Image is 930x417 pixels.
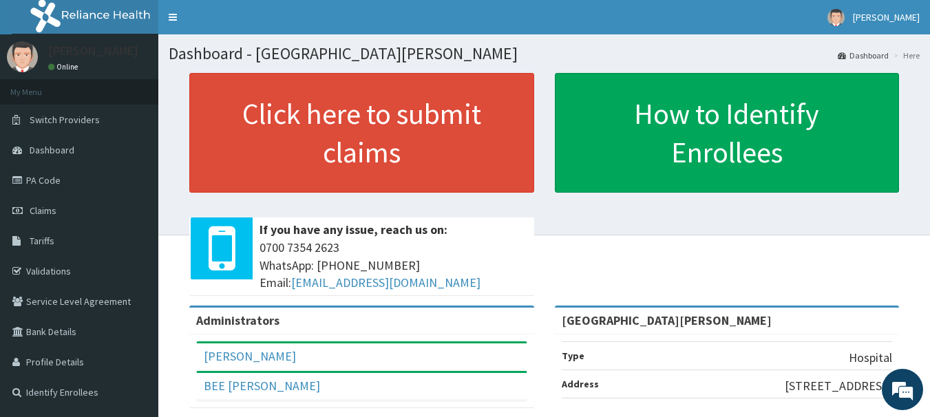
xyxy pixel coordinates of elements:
[48,62,81,72] a: Online
[785,377,892,395] p: [STREET_ADDRESS]
[30,235,54,247] span: Tariffs
[555,73,900,193] a: How to Identify Enrollees
[291,275,480,290] a: [EMAIL_ADDRESS][DOMAIN_NAME]
[562,312,772,328] strong: [GEOGRAPHIC_DATA][PERSON_NAME]
[7,41,38,72] img: User Image
[838,50,889,61] a: Dashboard
[48,45,138,57] p: [PERSON_NAME]
[30,204,56,217] span: Claims
[562,350,584,362] b: Type
[204,378,320,394] a: BEE [PERSON_NAME]
[260,239,527,292] span: 0700 7354 2623 WhatsApp: [PHONE_NUMBER] Email:
[30,114,100,126] span: Switch Providers
[196,312,279,328] b: Administrators
[189,73,534,193] a: Click here to submit claims
[853,11,920,23] span: [PERSON_NAME]
[169,45,920,63] h1: Dashboard - [GEOGRAPHIC_DATA][PERSON_NAME]
[204,348,296,364] a: [PERSON_NAME]
[30,144,74,156] span: Dashboard
[890,50,920,61] li: Here
[849,349,892,367] p: Hospital
[260,222,447,237] b: If you have any issue, reach us on:
[562,378,599,390] b: Address
[827,9,845,26] img: User Image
